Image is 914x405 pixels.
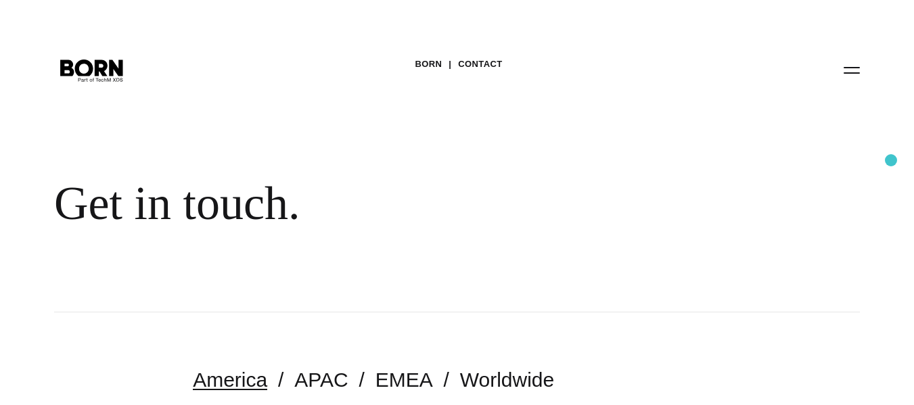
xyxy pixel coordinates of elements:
[193,368,267,391] a: America
[294,368,348,391] a: APAC
[54,176,825,231] div: Get in touch.
[375,368,433,391] a: EMEA
[415,54,442,74] a: BORN
[460,368,555,391] a: Worldwide
[458,54,502,74] a: Contact
[836,55,868,84] button: Open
